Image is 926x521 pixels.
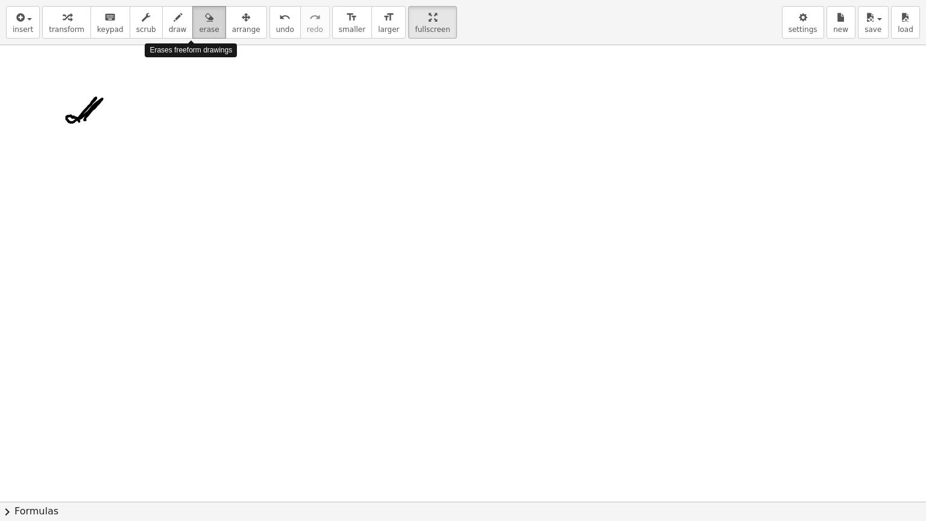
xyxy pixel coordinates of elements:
[383,10,394,25] i: format_size
[378,25,399,34] span: larger
[6,6,40,39] button: insert
[865,25,881,34] span: save
[279,10,291,25] i: undo
[104,10,116,25] i: keyboard
[371,6,406,39] button: format_sizelarger
[898,25,913,34] span: load
[192,6,225,39] button: erase
[136,25,156,34] span: scrub
[408,6,456,39] button: fullscreen
[415,25,450,34] span: fullscreen
[309,10,321,25] i: redo
[97,25,124,34] span: keypad
[833,25,848,34] span: new
[269,6,301,39] button: undoundo
[307,25,323,34] span: redo
[339,25,365,34] span: smaller
[42,6,91,39] button: transform
[90,6,130,39] button: keyboardkeypad
[346,10,357,25] i: format_size
[162,6,194,39] button: draw
[782,6,824,39] button: settings
[145,43,237,57] div: Erases freeform drawings
[827,6,855,39] button: new
[332,6,372,39] button: format_sizesmaller
[199,25,219,34] span: erase
[225,6,267,39] button: arrange
[49,25,84,34] span: transform
[169,25,187,34] span: draw
[858,6,889,39] button: save
[232,25,260,34] span: arrange
[130,6,163,39] button: scrub
[13,25,33,34] span: insert
[300,6,330,39] button: redoredo
[789,25,817,34] span: settings
[276,25,294,34] span: undo
[891,6,920,39] button: load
